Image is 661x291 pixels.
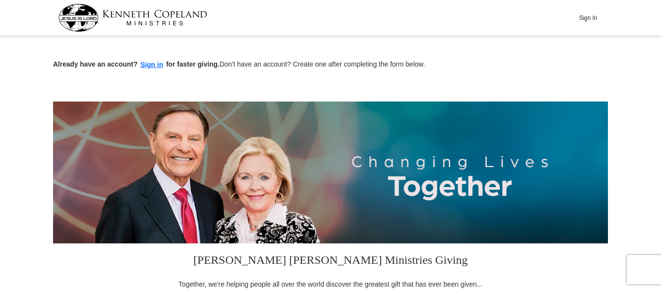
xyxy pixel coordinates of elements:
[138,59,166,70] button: Sign in
[53,59,608,70] p: Don't have an account? Create one after completing the form below.
[58,4,207,32] img: kcm-header-logo.svg
[172,243,489,279] h3: [PERSON_NAME] [PERSON_NAME] Ministries Giving
[53,60,220,68] strong: Already have an account? for faster giving.
[573,10,603,25] button: Sign In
